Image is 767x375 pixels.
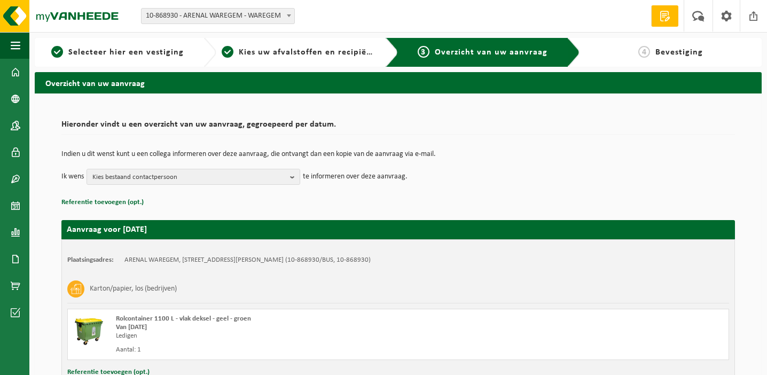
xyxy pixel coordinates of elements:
strong: Van [DATE] [116,324,147,331]
a: 2Kies uw afvalstoffen en recipiënten [222,46,377,59]
span: 2 [222,46,233,58]
span: Selecteer hier een vestiging [68,48,184,57]
span: 1 [51,46,63,58]
span: Rolcontainer 1100 L - vlak deksel - geel - groen [116,315,251,322]
button: Referentie toevoegen (opt.) [61,196,144,209]
div: Aantal: 1 [116,346,441,354]
a: 1Selecteer hier een vestiging [40,46,195,59]
div: Ledigen [116,332,441,340]
h2: Hieronder vindt u een overzicht van uw aanvraag, gegroepeerd per datum. [61,120,735,135]
span: 3 [418,46,429,58]
button: Kies bestaand contactpersoon [87,169,300,185]
span: 10-868930 - ARENAL WAREGEM - WAREGEM [142,9,294,24]
strong: Plaatsingsadres: [67,256,114,263]
p: Indien u dit wenst kunt u een collega informeren over deze aanvraag, die ontvangt dan een kopie v... [61,151,735,158]
p: te informeren over deze aanvraag. [303,169,408,185]
span: 4 [638,46,650,58]
strong: Aanvraag voor [DATE] [67,225,147,234]
span: Overzicht van uw aanvraag [435,48,547,57]
h3: Karton/papier, los (bedrijven) [90,280,177,298]
span: Kies uw afvalstoffen en recipiënten [239,48,386,57]
h2: Overzicht van uw aanvraag [35,72,762,93]
td: ARENAL WAREGEM, [STREET_ADDRESS][PERSON_NAME] (10-868930/BUS, 10-868930) [124,256,371,264]
img: WB-1100-HPE-GN-50.png [73,315,105,347]
span: 10-868930 - ARENAL WAREGEM - WAREGEM [141,8,295,24]
span: Bevestiging [655,48,703,57]
p: Ik wens [61,169,84,185]
span: Kies bestaand contactpersoon [92,169,286,185]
